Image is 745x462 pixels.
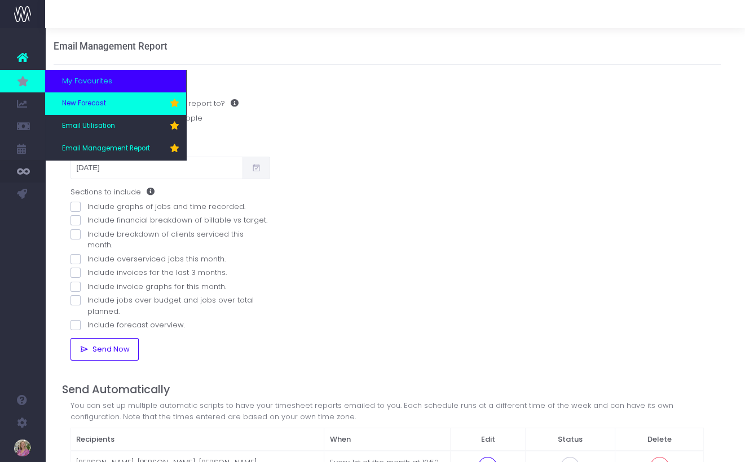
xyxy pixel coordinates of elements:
h3: Email Management Report [54,41,167,52]
label: Include invoices for the last 3 months. [70,267,271,278]
a: Email Utilisation [45,115,186,137]
label: Include forecast overview. [70,319,271,331]
button: Send Now [70,338,139,361]
label: Include graphs of jobs and time recorded. [70,201,271,212]
input: Select date [70,157,244,179]
label: Include jobs over budget and jobs over total planned. [70,295,271,317]
th: Delete [615,428,704,451]
span: My Favourites [62,75,112,87]
label: Include financial breakdown of billable vs target. [70,215,271,226]
img: images/default_profile_image.png [14,439,31,456]
th: Status [525,428,615,451]
span: Email Management Report [62,144,150,154]
label: Include breakdown of clients serviced this month. [70,229,271,251]
label: Include overserviced jobs this month. [70,254,271,265]
th: When [324,428,451,451]
th: Recipients [70,428,324,451]
label: Include invoice graphs for this month. [70,281,271,292]
span: New Forecast [62,99,106,109]
h4: Send Manually [62,81,713,94]
a: New Forecast [45,92,186,115]
span: Send Now [89,345,130,354]
span: Email Utilisation [62,121,115,131]
label: Sections to include [70,186,155,198]
a: Email Management Report [45,137,186,160]
h4: Send Automatically [62,383,713,396]
div: You can set up multiple automatic scripts to have your timesheet reports emailed to you. Each sch... [70,400,704,422]
th: Edit [451,428,525,451]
